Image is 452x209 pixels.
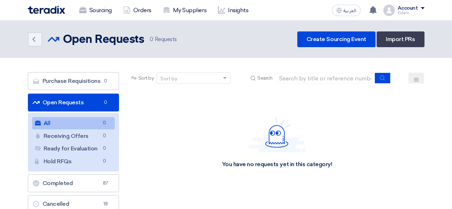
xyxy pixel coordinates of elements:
[297,31,376,47] a: Create Sourcing Event
[150,36,153,43] span: 0
[100,119,109,127] span: 0
[343,8,356,13] span: العربية
[28,174,119,192] a: Completed87
[248,118,306,152] img: Hello
[383,5,395,16] img: profile_test.png
[74,3,118,18] a: Sourcing
[100,145,109,152] span: 0
[160,75,177,83] div: Sort by
[101,78,110,85] span: 0
[100,158,109,165] span: 0
[398,11,424,15] div: Eslam
[28,94,119,111] a: Open Requests0
[377,31,424,47] a: Import PRs
[212,3,254,18] a: Insights
[398,5,418,11] div: Account
[118,3,157,18] a: Orders
[222,161,332,168] div: You have no requests yet in this category!
[28,72,119,90] a: Purchase Requisitions0
[101,99,110,106] span: 0
[332,5,361,16] button: العربية
[100,132,109,140] span: 0
[101,200,110,208] span: 18
[32,143,115,155] a: Ready for Evaluation
[257,74,272,82] span: Search
[157,3,212,18] a: My Suppliers
[101,180,110,187] span: 87
[28,6,65,14] img: Teradix logo
[32,155,115,168] a: Hold RFQs
[138,74,154,82] span: Sort by
[63,33,144,47] h2: Open Requests
[150,35,177,44] span: Requests
[32,117,115,129] a: All
[32,130,115,142] a: Receiving Offers
[275,73,375,84] input: Search by title or reference number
